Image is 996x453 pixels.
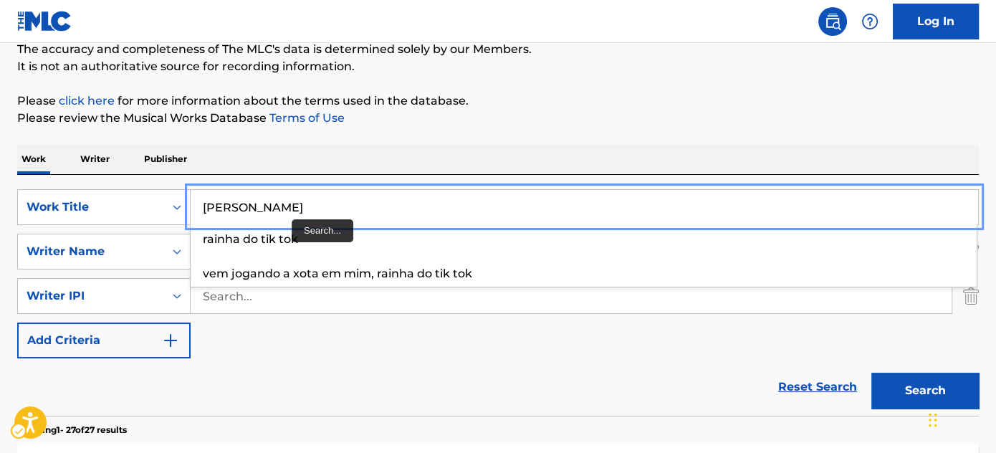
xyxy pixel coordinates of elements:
p: Please review the Musical Works Database [17,110,979,127]
p: Showing 1 - 27 of 27 results [17,424,127,437]
img: help [861,13,878,30]
input: Search... [191,279,952,313]
img: MLC Logo [17,11,72,32]
div: Chat Widget [924,384,996,453]
p: It is not an authoritative source for recording information. [17,58,979,75]
div: Writer Name [27,243,155,260]
input: Search... [191,190,978,224]
a: click here [59,94,115,108]
button: Add Criteria [17,323,191,358]
a: Terms of Use [267,111,345,125]
div: Writer IPI [27,287,155,305]
p: Writer [76,144,114,174]
p: Please for more information about the terms used in the database. [17,92,979,110]
a: Log In [893,4,979,39]
p: Publisher [140,144,191,174]
span: vem jogando a xota em mim, rainha do tik tok [203,267,472,280]
p: The accuracy and completeness of The MLC's data is determined solely by our Members. [17,41,979,58]
img: Delete Criterion [963,278,979,314]
img: 9d2ae6d4665cec9f34b9.svg [162,332,179,349]
div: Work Title [27,199,155,216]
a: Reset Search [771,371,864,403]
p: Work [17,144,50,174]
button: Search [871,373,979,409]
form: Search Form [17,189,979,416]
span: rainha do tik tok [203,232,298,246]
iframe: Hubspot Iframe [924,384,996,453]
img: search [824,13,841,30]
div: Drag [929,399,937,442]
